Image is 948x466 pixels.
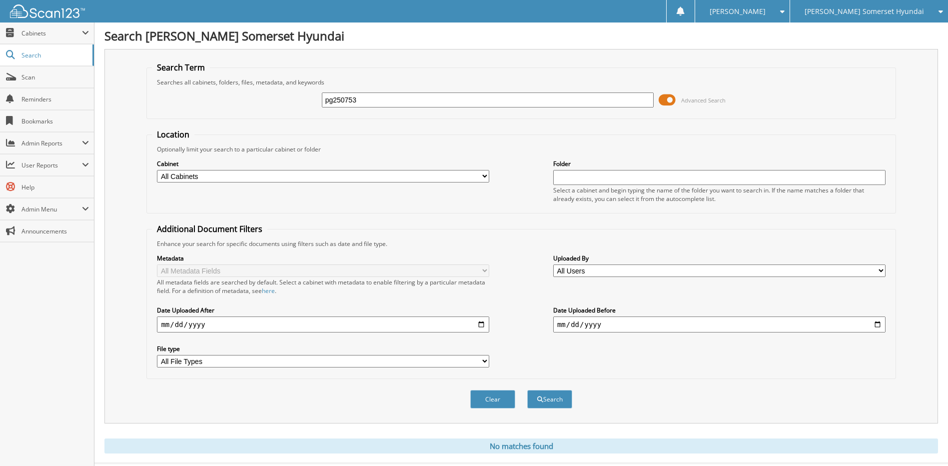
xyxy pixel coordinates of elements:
label: Cabinet [157,159,489,168]
label: File type [157,344,489,353]
span: User Reports [21,161,82,169]
label: Date Uploaded After [157,306,489,314]
div: No matches found [104,438,938,453]
label: Folder [553,159,886,168]
div: Searches all cabinets, folders, files, metadata, and keywords [152,78,890,86]
span: [PERSON_NAME] Somerset Hyundai [805,8,924,14]
span: Cabinets [21,29,82,37]
h1: Search [PERSON_NAME] Somerset Hyundai [104,27,938,44]
legend: Search Term [152,62,210,73]
span: Search [21,51,87,59]
span: Bookmarks [21,117,89,125]
span: Scan [21,73,89,81]
span: Help [21,183,89,191]
span: Reminders [21,95,89,103]
button: Search [527,390,572,408]
span: Advanced Search [681,96,726,104]
span: Admin Menu [21,205,82,213]
legend: Location [152,129,194,140]
button: Clear [470,390,515,408]
input: start [157,316,489,332]
a: here [262,286,275,295]
span: Announcements [21,227,89,235]
span: [PERSON_NAME] [710,8,766,14]
input: end [553,316,886,332]
label: Metadata [157,254,489,262]
label: Date Uploaded Before [553,306,886,314]
div: Enhance your search for specific documents using filters such as date and file type. [152,239,890,248]
div: Optionally limit your search to a particular cabinet or folder [152,145,890,153]
div: All metadata fields are searched by default. Select a cabinet with metadata to enable filtering b... [157,278,489,295]
div: Select a cabinet and begin typing the name of the folder you want to search in. If the name match... [553,186,886,203]
label: Uploaded By [553,254,886,262]
legend: Additional Document Filters [152,223,267,234]
span: Admin Reports [21,139,82,147]
img: scan123-logo-white.svg [10,4,85,18]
